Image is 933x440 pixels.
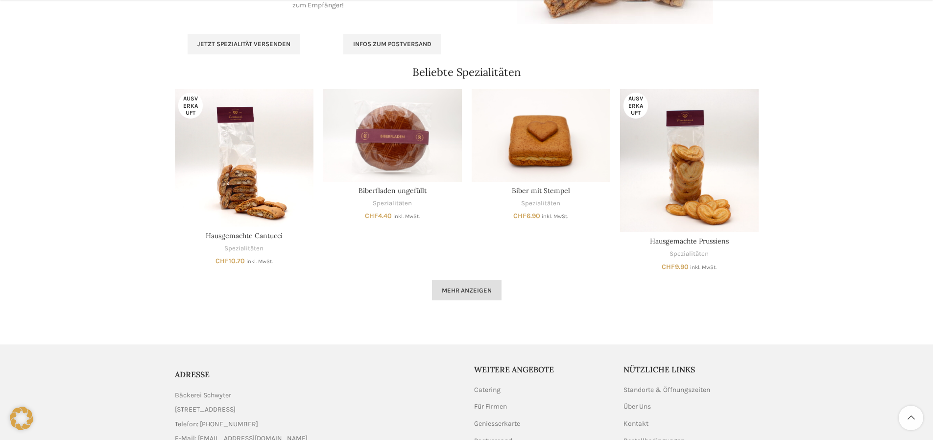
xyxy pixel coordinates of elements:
[343,34,441,54] a: Infos zum Postversand
[620,89,759,232] a: Hausgemachte Prussiens
[662,263,689,271] bdi: 9.90
[521,199,560,208] a: Spezialitäten
[188,34,300,54] a: Jetzt Spezialität versenden
[623,402,652,412] a: Über Uns
[615,89,764,270] div: 4 / 13
[318,89,467,220] div: 2 / 13
[206,231,283,240] a: Hausgemachte Cantucci
[323,89,462,182] a: Biberfladen ungefüllt
[432,280,502,300] a: Mehr anzeigen
[623,364,759,375] h5: Nützliche Links
[474,419,521,429] a: Geniesserkarte
[365,212,392,220] bdi: 4.40
[474,385,502,395] a: Catering
[175,369,210,379] span: ADRESSE
[623,385,711,395] a: Standorte & Öffnungszeiten
[170,89,318,265] div: 1 / 13
[353,40,431,48] span: Infos zum Postversand
[474,364,609,375] h5: Weitere Angebote
[359,186,427,195] a: Biberfladen ungefüllt
[662,263,675,271] span: CHF
[512,186,570,195] a: Biber mit Stempel
[542,213,568,220] small: inkl. MwSt.
[175,390,231,401] span: Bäckerei Schwyter
[623,93,648,119] span: Ausverkauft
[650,237,729,245] a: Hausgemachte Prussiens
[690,264,717,270] small: inkl. MwSt.
[623,419,649,429] a: Kontakt
[412,65,521,80] h4: Beliebte Spezialitäten
[175,89,313,227] a: Hausgemachte Cantucci
[393,213,420,220] small: inkl. MwSt.
[224,244,263,253] a: Spezialitäten
[175,419,459,430] a: List item link
[215,257,245,265] bdi: 10.70
[442,287,492,294] span: Mehr anzeigen
[474,402,508,412] a: Für Firmen
[178,93,203,119] span: Ausverkauft
[513,212,540,220] bdi: 6.90
[365,212,378,220] span: CHF
[899,406,923,430] a: Scroll to top button
[373,199,412,208] a: Spezialitäten
[467,89,615,220] div: 3 / 13
[197,40,290,48] span: Jetzt Spezialität versenden
[670,249,709,259] a: Spezialitäten
[246,258,273,265] small: inkl. MwSt.
[472,89,610,182] a: Biber mit Stempel
[215,257,229,265] span: CHF
[513,212,526,220] span: CHF
[175,404,236,415] span: [STREET_ADDRESS]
